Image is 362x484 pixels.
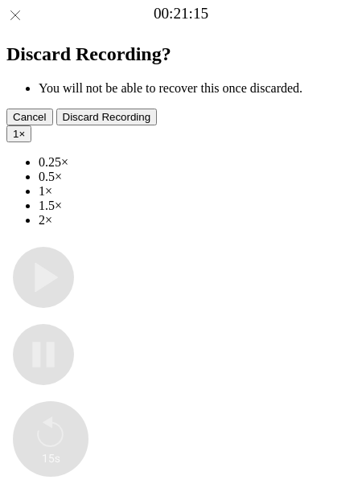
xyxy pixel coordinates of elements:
li: You will not be able to recover this once discarded. [39,81,356,96]
li: 0.5× [39,170,356,184]
li: 2× [39,213,356,228]
button: Cancel [6,109,53,125]
span: 1 [13,128,19,140]
a: 00:21:15 [154,5,208,23]
li: 0.25× [39,155,356,170]
button: 1× [6,125,31,142]
li: 1.5× [39,199,356,213]
button: Discard Recording [56,109,158,125]
li: 1× [39,184,356,199]
h2: Discard Recording? [6,43,356,65]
